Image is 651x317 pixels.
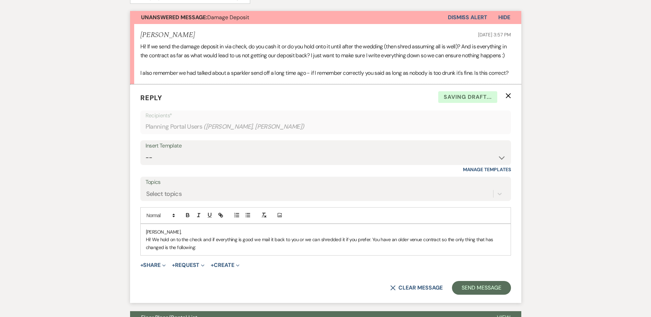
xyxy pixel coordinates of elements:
span: ( [PERSON_NAME], [PERSON_NAME] ) [204,122,304,131]
div: Select topics [146,189,182,198]
p: Hi! If we send the damage deposit in via check, do you cash it or do you hold onto it until after... [140,42,511,60]
span: + [172,262,175,268]
button: Send Message [452,281,511,295]
button: Clear message [390,285,442,291]
button: Dismiss Alert [448,11,487,24]
button: Hide [487,11,521,24]
span: Reply [140,93,162,102]
button: Unanswered Message:Damage Deposit [130,11,448,24]
strong: Unanswered Message: [141,14,207,21]
p: Hi! We hold on to the check and if everything is good we mail it back to you or we can shredded i... [146,236,505,251]
span: [DATE] 3:57 PM [478,32,511,38]
span: Hide [498,14,510,21]
div: Insert Template [146,141,506,151]
p: [PERSON_NAME], [146,228,505,236]
span: + [140,262,143,268]
button: Share [140,262,166,268]
span: + [211,262,214,268]
button: Create [211,262,239,268]
button: Request [172,262,205,268]
label: Topics [146,177,506,187]
span: Saving draft... [438,91,497,103]
p: Recipients* [146,111,506,120]
div: Planning Portal Users [146,120,506,133]
span: Damage Deposit [141,14,249,21]
a: Manage Templates [463,166,511,173]
p: I also remember we had talked about a sparkler send off a long time ago - if I remember correctly... [140,69,511,78]
h5: [PERSON_NAME] [140,31,195,39]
